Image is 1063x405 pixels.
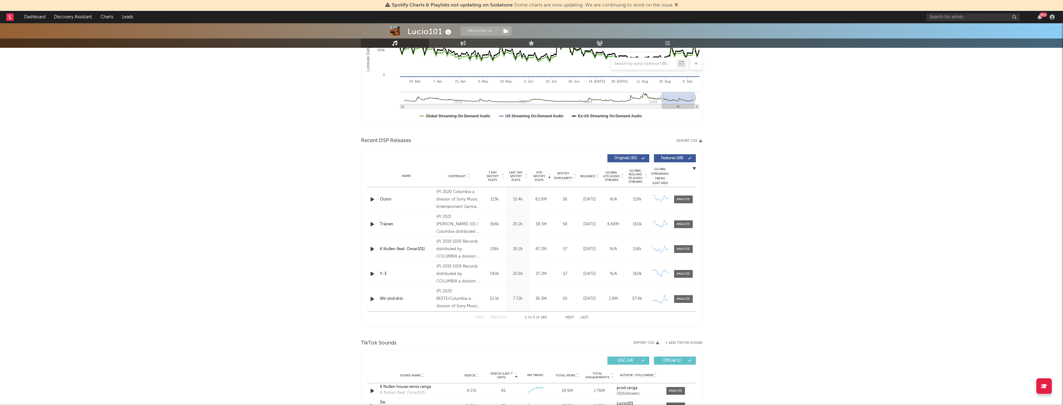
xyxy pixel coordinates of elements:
div: 2.8M [603,296,624,302]
span: Videos (last 7 days) [489,372,514,379]
span: Global Rolling 7D Audio Streams [627,169,644,184]
span: of [536,316,540,319]
div: N/A [603,246,624,252]
input: Search for artists [926,13,1020,21]
div: 20.8k [508,271,528,277]
button: Tracking [461,26,499,36]
span: : Some charts are now updating. We are continuing to work on the issue [392,3,673,8]
span: Copyright [448,174,466,178]
strong: prod.ranga [617,386,637,390]
text: 14. [DATE] [588,79,605,83]
div: 20.2k [508,221,528,227]
text: 24. Mar [409,79,421,83]
span: Spotify Popularity [554,171,572,181]
text: 25. Aug [659,79,670,83]
button: Originals(92) [607,154,649,162]
div: 7.72k [508,296,528,302]
span: Sound Name [400,374,421,377]
div: 50 [554,296,576,302]
a: Y-3 [380,271,434,277]
div: [DATE] [579,296,600,302]
span: Features ( 68 ) [658,156,687,160]
input: Search by song name or URL [611,61,677,66]
text: Global Streaming On-Demand Audio [426,114,490,118]
span: Videos [464,374,475,377]
div: Name [380,174,434,178]
div: 160k [627,221,648,227]
div: Global Streaming Trend (Last 60D) [651,167,669,186]
div: 62.8M [531,196,551,203]
div: (P) 2019 1019 Records distributed by COLUMBIA a division of Sony Music Entertainment Germany [436,238,481,260]
text: 30. Jun [568,79,579,83]
span: Official ( 1 ) [658,359,687,362]
text: 21. Apr [455,79,466,83]
div: 57.8k [627,296,648,302]
div: [DATE] [579,196,600,203]
span: to [528,316,532,319]
button: Official(1) [654,357,696,365]
span: ATD Spotify Plays [531,171,547,182]
div: 164k [484,221,505,227]
text: 500k [377,48,385,52]
text: 0 [383,73,385,77]
div: 36.3M [531,296,551,302]
div: 129k [627,196,648,203]
a: Discovery Assistant [50,11,96,23]
text: 28. [DATE] [611,79,628,83]
div: Tränen [380,221,434,227]
a: Outro [380,196,434,203]
div: 58.1M [531,221,551,227]
text: Ex-US Streaming On-Demand Audio [578,114,642,118]
div: 47.2M [531,246,551,252]
span: UGC ( 14 ) [611,359,640,362]
div: [DATE] [579,246,600,252]
text: 11. Aug [636,79,648,83]
button: Next [565,316,574,319]
text: 5. May [478,79,489,83]
span: Author / Followers [620,373,653,377]
a: prod.ranga [617,386,660,390]
a: Charts [96,11,118,23]
div: 160k [627,271,648,277]
button: UGC(14) [607,357,649,365]
div: 57 [554,246,576,252]
span: Last Day Spotify Plays [508,171,524,182]
div: Lucio101 [408,26,453,37]
span: Dismiss [674,3,678,8]
div: 37.2M [531,271,551,277]
div: N/A [603,271,624,277]
span: Originals ( 92 ) [611,156,640,160]
div: (P) 2020 BESTE/Columbia a division of Sony Music Entertainment Germany GmbH [436,288,481,310]
a: 6 Nullen house remix ranga [380,384,445,390]
div: 158k [627,246,648,252]
div: 99 + [1039,12,1047,17]
div: 4.17k [457,388,486,394]
div: 181 followers [617,392,660,396]
div: (P) 2021 [PERSON_NAME] 101 / Columbia distributed by Sony Music Entertainment [436,213,481,236]
div: 15.4k [508,196,528,203]
div: 58 [554,221,576,227]
span: Recent DSP Releases [361,137,411,145]
div: N/A [603,196,624,203]
div: [DATE] [579,221,600,227]
div: 123k [484,196,505,203]
div: (P) 2019 1019 Records distributed by COLUMBIA a division of Sony Music Entertainment Germany [436,263,481,285]
button: + Add TikTok Sound [665,341,702,345]
button: Last [580,316,588,319]
text: Luminate Daily Streams [366,32,370,71]
button: Previous [490,316,507,319]
text: 2. Jun [524,79,533,83]
div: 6 Nullen (feat. Omar101) [380,390,426,396]
span: Global ATD Audio Streams [603,171,620,182]
text: 19. May [500,79,512,83]
div: 136k [484,246,505,252]
div: 19.2k [508,246,528,252]
text: US Streaming On-Demand Audio [505,114,563,118]
text: 7. Apr [433,79,442,83]
div: (P) 2020 Columbia a division of Sony Music Entertainment Germany GmbH / Filatow & [PERSON_NAME] [436,188,481,211]
a: Dashboard [20,11,50,23]
button: Features(68) [654,154,696,162]
text: 16. Jun [546,79,557,83]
